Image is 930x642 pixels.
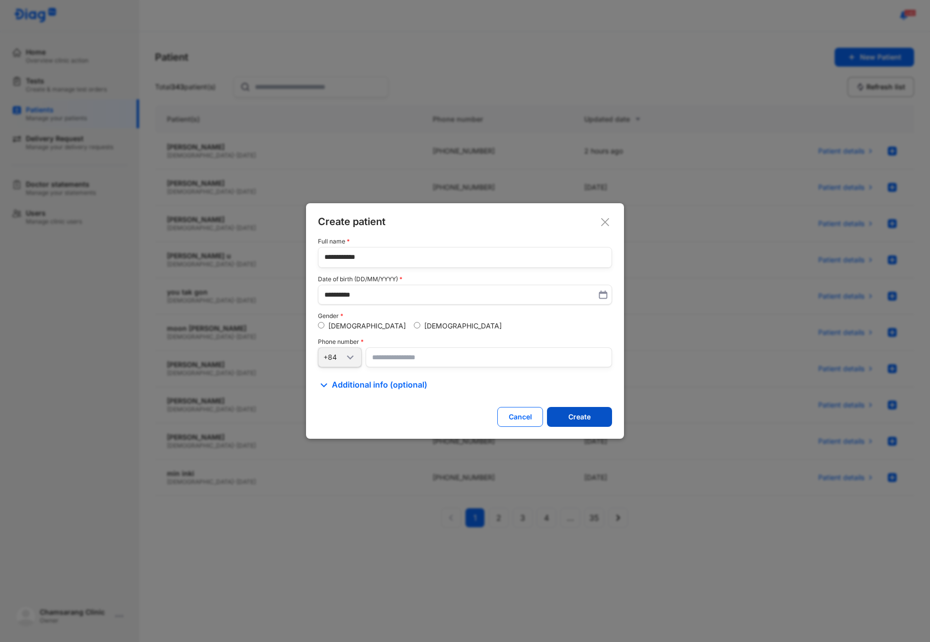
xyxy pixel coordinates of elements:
[318,338,612,345] div: Phone number
[328,321,406,330] label: [DEMOGRAPHIC_DATA]
[318,238,612,245] div: Full name
[568,412,591,421] div: Create
[323,353,344,362] div: +84
[547,407,612,427] button: Create
[318,215,612,228] div: Create patient
[332,379,427,391] span: Additional info (optional)
[424,321,502,330] label: [DEMOGRAPHIC_DATA]
[318,276,612,283] div: Date of birth (DD/MM/YYYY)
[318,313,612,320] div: Gender
[497,407,543,427] button: Cancel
